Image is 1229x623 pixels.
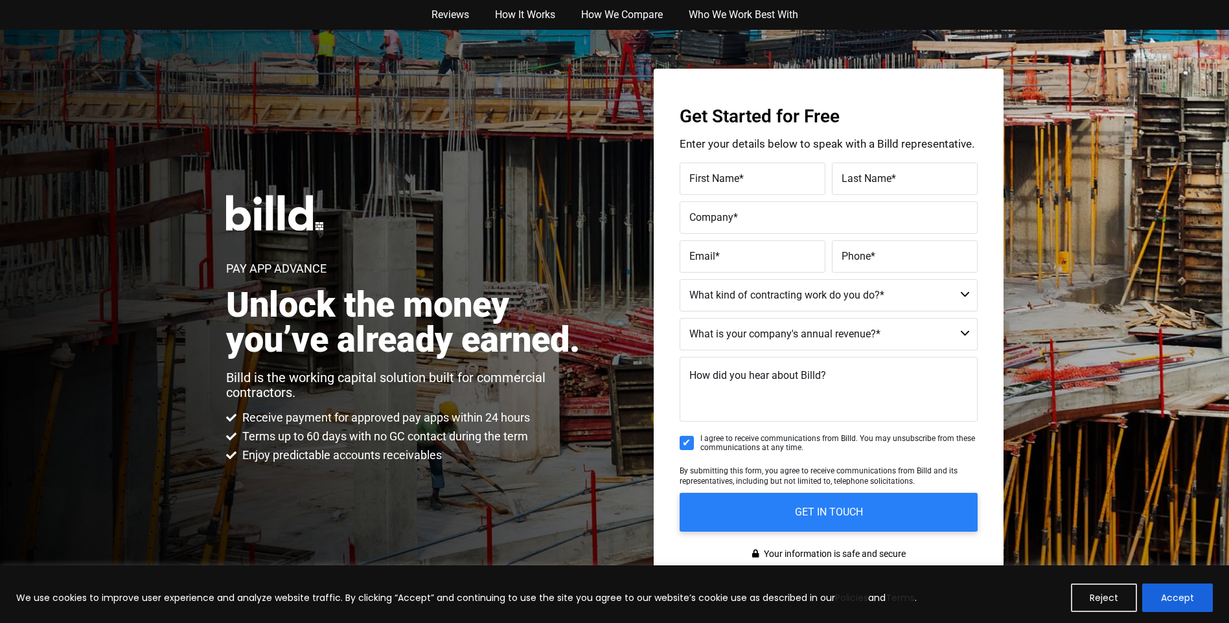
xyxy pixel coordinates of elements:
a: Terms [886,591,915,604]
button: Accept [1142,583,1213,612]
span: Phone [842,250,871,262]
input: I agree to receive communications from Billd. You may unsubscribe from these communications at an... [680,436,694,450]
span: Receive payment for approved pay apps within 24 hours [239,410,530,425]
h1: Pay App Advance [226,263,327,275]
span: Last Name [842,172,891,185]
h3: Get Started for Free [680,108,978,126]
h2: Unlock the money you’ve already earned. [226,288,593,357]
span: I agree to receive communications from Billd. You may unsubscribe from these communications at an... [700,434,978,453]
input: GET IN TOUCH [680,493,978,532]
p: We use cookies to improve user experience and analyze website traffic. By clicking “Accept” and c... [16,590,917,606]
span: How did you hear about Billd? [689,369,826,381]
span: Your information is safe and secure [761,545,906,563]
span: By submitting this form, you agree to receive communications from Billd and its representatives, ... [680,466,958,486]
span: First Name [689,172,739,185]
p: Billd is the working capital solution built for commercial contractors. [226,370,593,400]
button: Reject [1071,583,1137,612]
a: Policies [835,591,868,604]
span: Enjoy predictable accounts receivables [239,447,442,463]
span: Terms up to 60 days with no GC contact during the term [239,429,528,444]
p: Enter your details below to speak with a Billd representative. [680,139,978,150]
span: Company [689,211,733,223]
span: Email [689,250,715,262]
